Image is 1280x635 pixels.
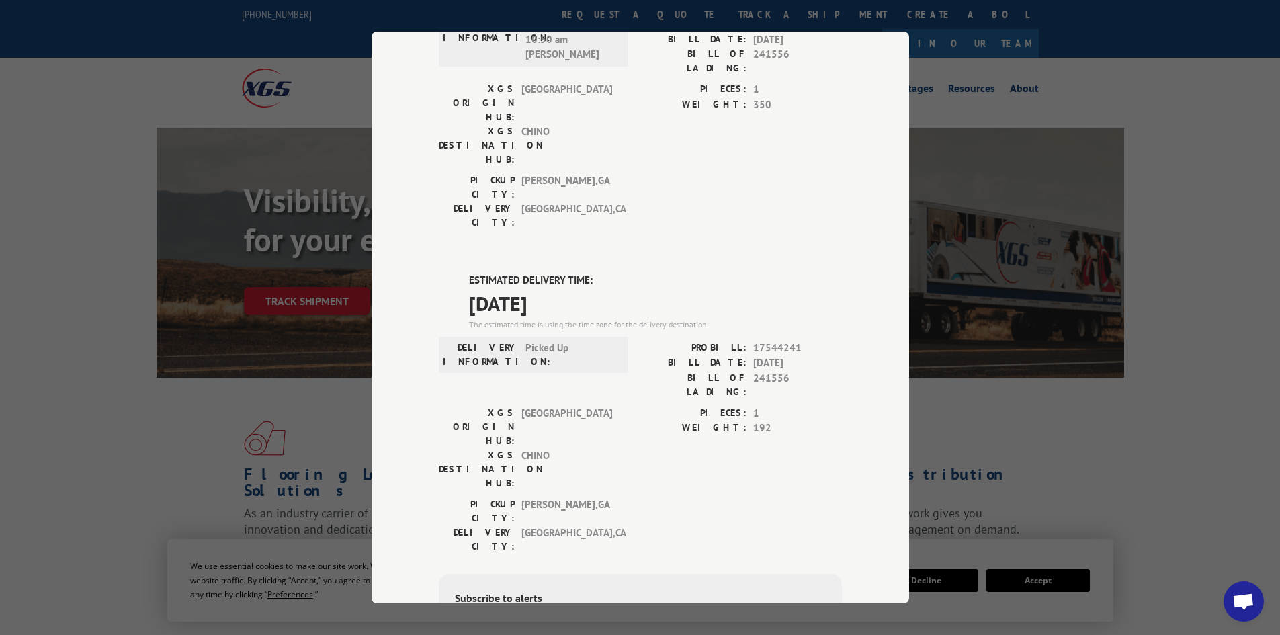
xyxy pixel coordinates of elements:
label: PICKUP CITY: [439,497,515,525]
span: [GEOGRAPHIC_DATA] , CA [521,202,612,230]
label: DELIVERY INFORMATION: [443,341,519,369]
span: [DATE] [753,32,842,48]
div: The estimated time is using the time zone for the delivery destination. [469,319,842,331]
label: PIECES: [640,406,746,421]
label: XGS ORIGIN HUB: [439,406,515,448]
label: WEIGHT: [640,97,746,113]
span: 192 [753,421,842,436]
span: 1 [753,82,842,97]
label: PIECES: [640,82,746,97]
label: PROBILL: [640,341,746,356]
span: [DATE] [753,355,842,371]
label: BILL OF LADING: [640,47,746,75]
label: ESTIMATED DELIVERY TIME: [469,273,842,288]
span: CHINO [521,448,612,491]
span: CHINO [521,124,612,167]
label: XGS ORIGIN HUB: [439,82,515,124]
span: [GEOGRAPHIC_DATA] , CA [521,525,612,554]
label: XGS DESTINATION HUB: [439,124,515,167]
label: BILL OF LADING: [640,371,746,399]
a: Open chat [1224,581,1264,622]
div: Subscribe to alerts [455,590,826,609]
label: DELIVERY CITY: [439,202,515,230]
span: 241556 [753,371,842,399]
span: Picked Up [525,341,616,369]
label: BILL DATE: [640,355,746,371]
span: [DATE] 10:50 am [PERSON_NAME] [525,17,616,62]
label: DELIVERY CITY: [439,525,515,554]
label: DELIVERY INFORMATION: [443,17,519,62]
label: PICKUP CITY: [439,173,515,202]
span: 350 [753,97,842,113]
span: [PERSON_NAME] , GA [521,173,612,202]
span: 241556 [753,47,842,75]
span: [GEOGRAPHIC_DATA] [521,82,612,124]
span: [DATE] [469,288,842,319]
span: [PERSON_NAME] , GA [521,497,612,525]
span: [GEOGRAPHIC_DATA] [521,406,612,448]
label: XGS DESTINATION HUB: [439,448,515,491]
label: BILL DATE: [640,32,746,48]
label: WEIGHT: [640,421,746,436]
span: 1 [753,406,842,421]
span: 17544241 [753,341,842,356]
